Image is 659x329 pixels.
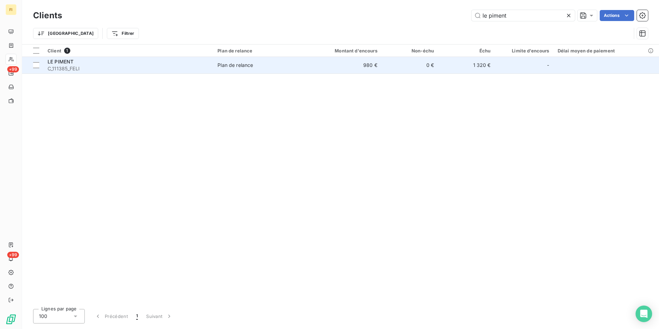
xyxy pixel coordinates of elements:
[136,313,138,320] span: 1
[382,57,438,73] td: 0 €
[472,10,575,21] input: Rechercher
[558,48,655,53] div: Délai moyen de paiement
[499,48,549,53] div: Limite d’encours
[48,48,61,53] span: Client
[305,57,381,73] td: 980 €
[48,65,209,72] span: C_111385_FELI
[6,314,17,325] img: Logo LeanPay
[48,59,73,64] span: LE PIMENT
[7,252,19,258] span: +99
[217,62,253,69] div: Plan de relance
[33,28,98,39] button: [GEOGRAPHIC_DATA]
[442,48,490,53] div: Échu
[6,4,17,15] div: FI
[310,48,377,53] div: Montant d'encours
[90,309,132,323] button: Précédent
[636,306,652,322] div: Open Intercom Messenger
[547,62,549,69] span: -
[217,48,301,53] div: Plan de relance
[132,309,142,323] button: 1
[600,10,634,21] button: Actions
[39,313,47,320] span: 100
[142,309,177,323] button: Suivant
[386,48,434,53] div: Non-échu
[64,48,70,54] span: 1
[107,28,139,39] button: Filtrer
[33,9,62,22] h3: Clients
[7,66,19,72] span: +99
[438,57,495,73] td: 1 320 €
